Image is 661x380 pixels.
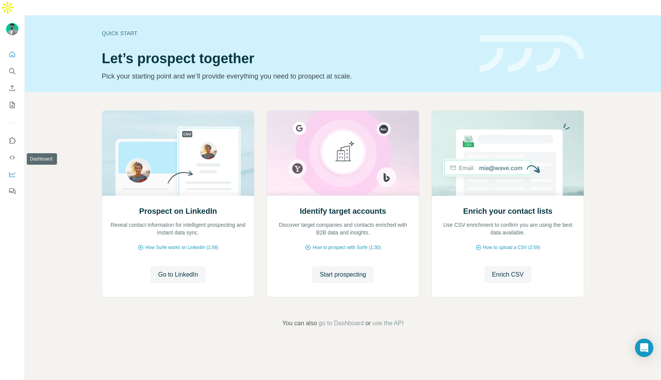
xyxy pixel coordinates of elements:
[110,221,246,236] p: Reveal contact information for intelligent prospecting and instant data sync.
[484,266,531,283] button: Enrich CSV
[150,266,205,283] button: Go to LinkedIn
[6,134,18,147] button: Use Surfe on LinkedIn
[267,111,419,196] img: Identify target accounts
[313,244,381,251] span: How to prospect with Surfe (1:30)
[6,98,18,112] button: My lists
[365,319,371,328] span: or
[300,206,386,216] h2: Identify target accounts
[6,23,18,35] img: Avatar
[102,111,254,196] img: Prospect on LinkedIn
[372,319,404,328] button: use the API
[6,81,18,95] button: Enrich CSV
[480,35,584,72] img: banner
[440,221,576,236] p: Use CSV enrichment to confirm you are using the best data available.
[282,319,317,328] span: You can also
[6,47,18,61] button: Quick start
[483,244,540,251] span: How to upload a CSV (2:59)
[102,51,471,66] h1: Let’s prospect together
[492,270,524,279] span: Enrich CSV
[635,339,653,357] div: Open Intercom Messenger
[145,244,218,251] span: How Surfe works on LinkedIn (1:58)
[6,64,18,78] button: Search
[463,206,552,216] h2: Enrich your contact lists
[139,206,217,216] h2: Prospect on LinkedIn
[158,270,198,279] span: Go to LinkedIn
[6,151,18,164] button: Use Surfe API
[6,167,18,181] button: Dashboard
[319,319,364,328] button: go to Dashboard
[6,184,18,198] button: Feedback
[102,29,471,37] div: Quick start
[431,111,584,196] img: Enrich your contact lists
[320,270,366,279] span: Start prospecting
[312,266,374,283] button: Start prospecting
[102,71,471,82] p: Pick your starting point and we’ll provide everything you need to prospect at scale.
[275,221,411,236] p: Discover target companies and contacts enriched with B2B data and insights.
